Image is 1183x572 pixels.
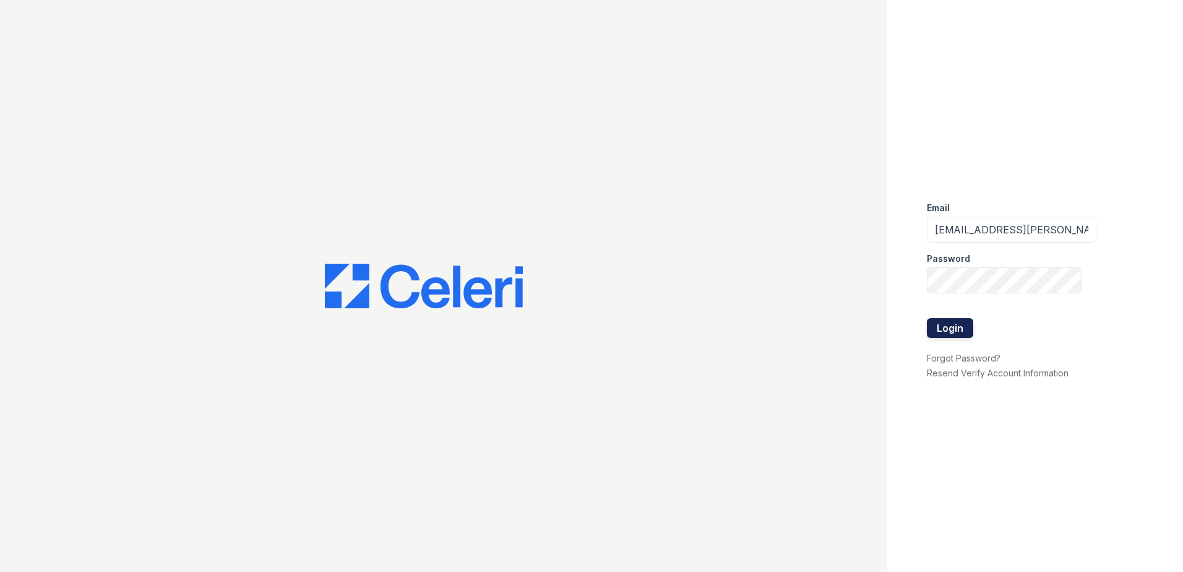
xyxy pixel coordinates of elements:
[927,202,950,214] label: Email
[927,353,1000,363] a: Forgot Password?
[927,368,1069,378] a: Resend Verify Account Information
[325,264,523,308] img: CE_Logo_Blue-a8612792a0a2168367f1c8372b55b34899dd931a85d93a1a3d3e32e68fde9ad4.png
[927,318,973,338] button: Login
[927,253,970,265] label: Password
